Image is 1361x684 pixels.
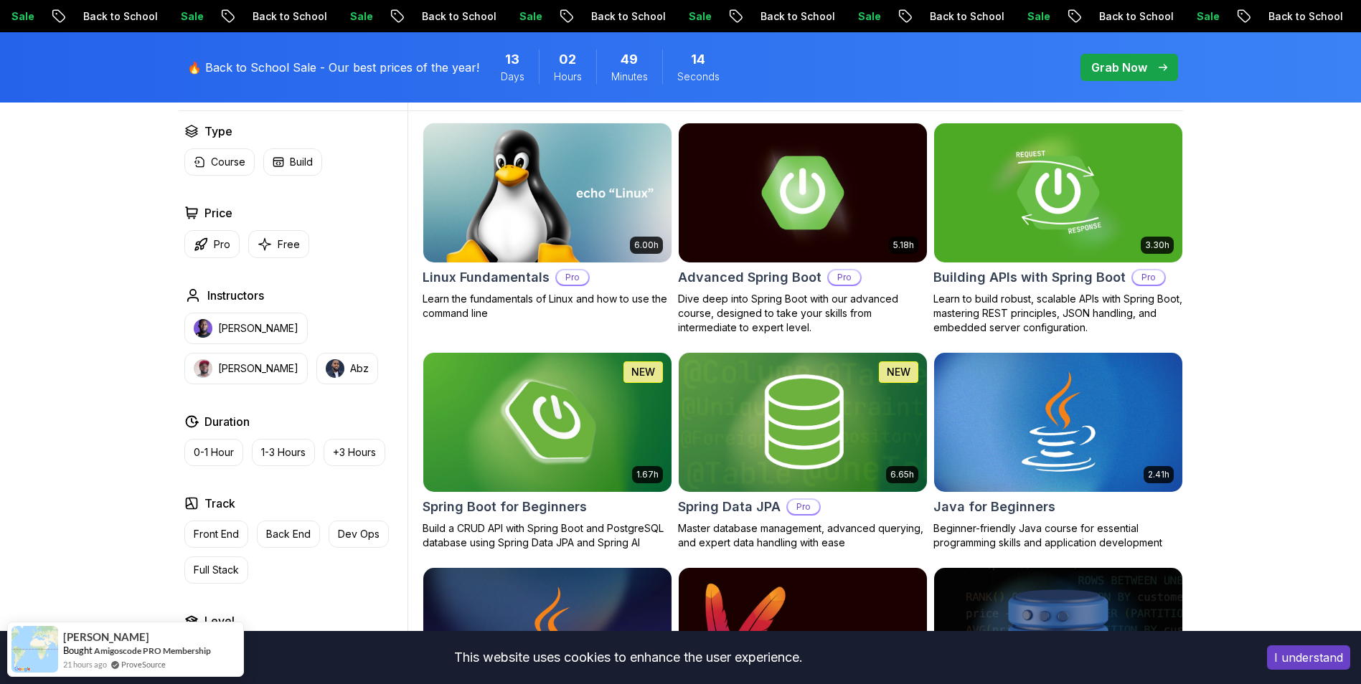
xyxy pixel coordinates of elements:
[67,9,165,24] p: Back to School
[505,49,519,70] span: 13 Days
[326,359,344,378] img: instructor img
[214,237,230,252] p: Pro
[121,658,166,670] a: ProveSource
[677,70,720,84] span: Seconds
[678,123,928,335] a: Advanced Spring Boot card5.18hAdvanced Spring BootProDive deep into Spring Boot with our advanced...
[933,497,1055,517] h2: Java for Beginners
[266,527,311,541] p: Back End
[504,9,550,24] p: Sale
[557,270,588,285] p: Pro
[933,123,1183,335] a: Building APIs with Spring Boot card3.30hBuilding APIs with Spring BootProLearn to build robust, s...
[501,70,524,84] span: Days
[933,292,1183,335] p: Learn to build robust, scalable APIs with Spring Boot, mastering REST principles, JSON handling, ...
[575,9,673,24] p: Back to School
[257,521,320,548] button: Back End
[165,9,211,24] p: Sale
[634,239,659,251] p: 6.00h
[423,123,672,320] a: Linux Fundamentals card6.00hLinux FundamentalsProLearn the fundamentals of Linux and how to use t...
[423,267,550,288] h2: Linux Fundamentals
[194,527,239,541] p: Front End
[636,469,659,480] p: 1.67h
[194,445,234,460] p: 0-1 Hour
[673,9,719,24] p: Sale
[788,500,819,514] p: Pro
[1091,59,1147,76] p: Grab Now
[194,563,239,577] p: Full Stack
[691,49,705,70] span: 14 Seconds
[423,521,672,550] p: Build a CRUD API with Spring Boot and PostgreSQL database using Spring Data JPA and Spring AI
[1253,9,1350,24] p: Back to School
[829,270,860,285] p: Pro
[316,353,378,384] button: instructor imgAbz
[333,445,376,460] p: +3 Hours
[893,239,914,251] p: 5.18h
[184,439,243,466] button: 0-1 Hour
[278,237,300,252] p: Free
[184,148,255,176] button: Course
[290,155,313,169] p: Build
[678,521,928,550] p: Master database management, advanced querying, and expert data handling with ease
[914,9,1012,24] p: Back to School
[1267,645,1350,670] button: Accept cookies
[63,658,107,670] span: 21 hours ago
[554,70,582,84] span: Hours
[194,359,212,378] img: instructor img
[1133,270,1164,285] p: Pro
[194,319,212,338] img: instructor img
[184,556,248,584] button: Full Stack
[11,626,58,673] img: provesource social proof notification image
[204,123,232,140] h2: Type
[211,155,245,169] p: Course
[678,352,928,550] a: Spring Data JPA card6.65hNEWSpring Data JPAProMaster database management, advanced querying, and ...
[842,9,888,24] p: Sale
[204,612,235,630] h2: Level
[559,49,576,70] span: 2 Hours
[237,9,334,24] p: Back to School
[1012,9,1058,24] p: Sale
[423,292,672,320] p: Learn the fundamentals of Linux and how to use the command line
[678,267,821,288] h2: Advanced Spring Boot
[423,352,672,550] a: Spring Boot for Beginners card1.67hNEWSpring Boot for BeginnersBuild a CRUD API with Spring Boot ...
[11,642,1245,673] div: This website uses cookies to enhance the user experience.
[63,631,149,643] span: [PERSON_NAME]
[252,439,315,466] button: 1-3 Hours
[350,361,369,376] p: Abz
[933,521,1183,550] p: Beginner-friendly Java course for essential programming skills and application development
[611,70,648,84] span: Minutes
[406,9,504,24] p: Back to School
[204,413,250,430] h2: Duration
[207,287,264,304] h2: Instructors
[204,495,235,512] h2: Track
[678,497,781,517] h2: Spring Data JPA
[745,9,842,24] p: Back to School
[1148,469,1169,480] p: 2.41h
[934,353,1182,492] img: Java for Beginners card
[679,123,927,262] img: Advanced Spring Boot card
[218,361,298,376] p: [PERSON_NAME]
[184,353,308,384] button: instructor img[PERSON_NAME]
[184,521,248,548] button: Front End
[218,321,298,336] p: [PERSON_NAME]
[934,123,1182,262] img: Building APIs with Spring Boot card
[933,267,1126,288] h2: Building APIs with Spring Boot
[263,148,322,176] button: Build
[631,365,655,379] p: NEW
[324,439,385,466] button: +3 Hours
[678,292,928,335] p: Dive deep into Spring Boot with our advanced course, designed to take your skills from intermedia...
[1145,239,1169,251] p: 3.30h
[933,352,1183,550] a: Java for Beginners card2.41hJava for BeginnersBeginner-friendly Java course for essential program...
[204,204,232,222] h2: Price
[184,313,308,344] button: instructor img[PERSON_NAME]
[1083,9,1181,24] p: Back to School
[679,353,927,492] img: Spring Data JPA card
[187,59,479,76] p: 🔥 Back to School Sale - Our best prices of the year!
[887,365,910,379] p: NEW
[248,230,309,258] button: Free
[423,123,672,262] img: Linux Fundamentals card
[423,497,587,517] h2: Spring Boot for Beginners
[621,49,638,70] span: 49 Minutes
[63,645,93,656] span: Bought
[334,9,380,24] p: Sale
[329,521,389,548] button: Dev Ops
[184,230,240,258] button: Pro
